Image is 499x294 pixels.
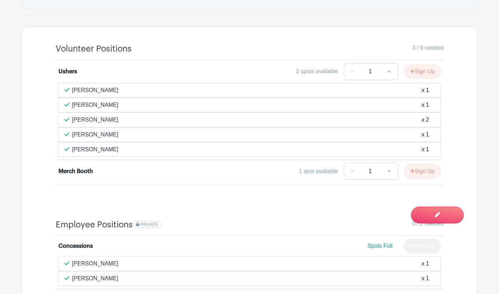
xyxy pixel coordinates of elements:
div: Concessions [58,242,93,250]
p: [PERSON_NAME] [72,274,119,283]
h4: Employee Positions [56,220,133,230]
div: x 1 [422,259,429,268]
a: + [380,63,398,80]
span: PRIVATE [141,222,158,227]
div: Merch Booth [58,167,93,176]
a: - [344,163,360,180]
a: + [380,163,398,180]
p: [PERSON_NAME] [72,116,119,124]
p: [PERSON_NAME] [72,101,119,109]
p: [PERSON_NAME] [72,259,119,268]
a: - [344,63,360,80]
div: 1 spot available [299,167,338,176]
div: 2 spots available [296,67,338,76]
div: x 1 [422,101,429,109]
button: Sign Up [404,64,441,79]
span: 3 / 9 needed [412,44,444,52]
span: Spots Full [367,243,392,249]
button: Sign Up [404,164,441,179]
div: x 1 [422,130,429,139]
div: Ushers [58,67,77,76]
p: [PERSON_NAME] [72,130,119,139]
p: [PERSON_NAME] [72,145,119,154]
div: x 1 [422,145,429,154]
span: 0 / 2 needed [412,220,444,228]
p: [PERSON_NAME] [72,86,119,94]
h4: Volunteer Positions [56,44,132,54]
div: x 1 [422,86,429,94]
div: x 2 [422,116,429,124]
div: x 1 [422,274,429,283]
